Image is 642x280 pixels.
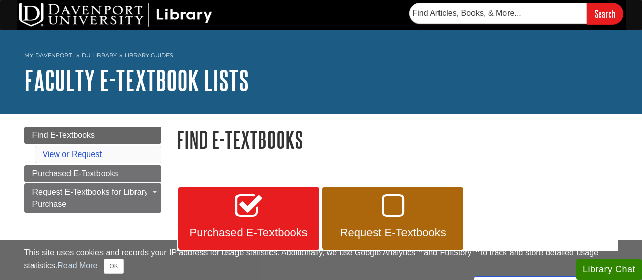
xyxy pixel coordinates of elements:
button: Library Chat [576,259,642,280]
span: Find E-Textbooks [32,131,95,139]
input: Search [587,3,623,24]
a: My Davenport [24,51,72,60]
span: Purchased E-Textbooks [186,226,312,239]
input: Find Articles, Books, & More... [409,3,587,24]
a: View or Request [43,150,102,159]
a: Request E-Textbooks for Library Purchase [24,183,161,213]
button: Close [104,259,123,274]
img: DU Library [19,3,212,27]
span: Purchased E-Textbooks [32,169,118,178]
a: Find E-Textbooks [24,127,161,144]
a: Library Guides [125,52,173,59]
a: Faculty E-Textbook Lists [24,65,249,96]
div: Guide Page Menu [24,127,161,213]
nav: breadcrumb [24,49,618,65]
h1: Find E-Textbooks [177,127,618,152]
a: Purchased E-Textbooks [24,165,161,182]
span: Request E-Textbooks for Library Purchase [32,188,149,208]
a: Read More [57,261,97,270]
a: DU Library [82,52,117,59]
form: Searches DU Library's articles, books, and more [409,3,623,24]
div: This site uses cookies and records your IP address for usage statistics. Additionally, we use Goo... [24,246,618,274]
a: Purchased E-Textbooks [178,187,319,250]
a: Request E-Textbooks [322,187,463,250]
span: Request E-Textbooks [330,226,456,239]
